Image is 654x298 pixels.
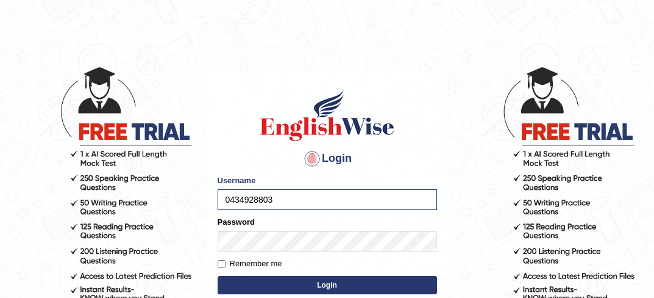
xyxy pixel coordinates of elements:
button: Login [218,276,437,294]
img: Logo of English Wise sign in for intelligent practice with AI [258,88,397,143]
h4: Login [218,149,437,169]
label: Username [218,175,256,186]
label: Remember me [218,258,282,270]
input: Remember me [218,260,226,268]
label: Password [218,216,255,228]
